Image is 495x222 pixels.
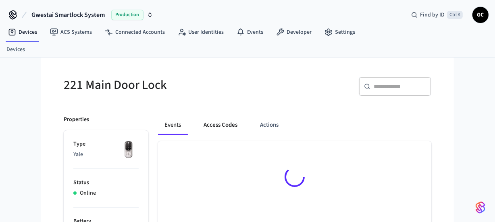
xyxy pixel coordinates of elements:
[158,115,187,135] button: Events
[171,25,230,39] a: User Identities
[473,8,488,22] span: GC
[119,140,139,160] img: Yale Assure Touchscreen Wifi Smart Lock, Satin Nickel, Front
[230,25,270,39] a: Events
[98,25,171,39] a: Connected Accounts
[31,10,105,20] span: Gwestai Smartlock System
[73,179,139,187] p: Status
[6,45,25,54] a: Devices
[447,11,463,19] span: Ctrl K
[80,189,96,197] p: Online
[44,25,98,39] a: ACS Systems
[270,25,318,39] a: Developer
[405,8,469,22] div: Find by IDCtrl K
[472,7,489,23] button: GC
[73,140,139,148] p: Type
[420,11,445,19] span: Find by ID
[2,25,44,39] a: Devices
[158,115,431,135] div: ant example
[197,115,244,135] button: Access Codes
[64,115,89,124] p: Properties
[318,25,362,39] a: Settings
[254,115,285,135] button: Actions
[73,150,139,159] p: Yale
[476,201,485,214] img: SeamLogoGradient.69752ec5.svg
[111,10,144,20] span: Production
[64,77,243,93] h5: 221 Main Door Lock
